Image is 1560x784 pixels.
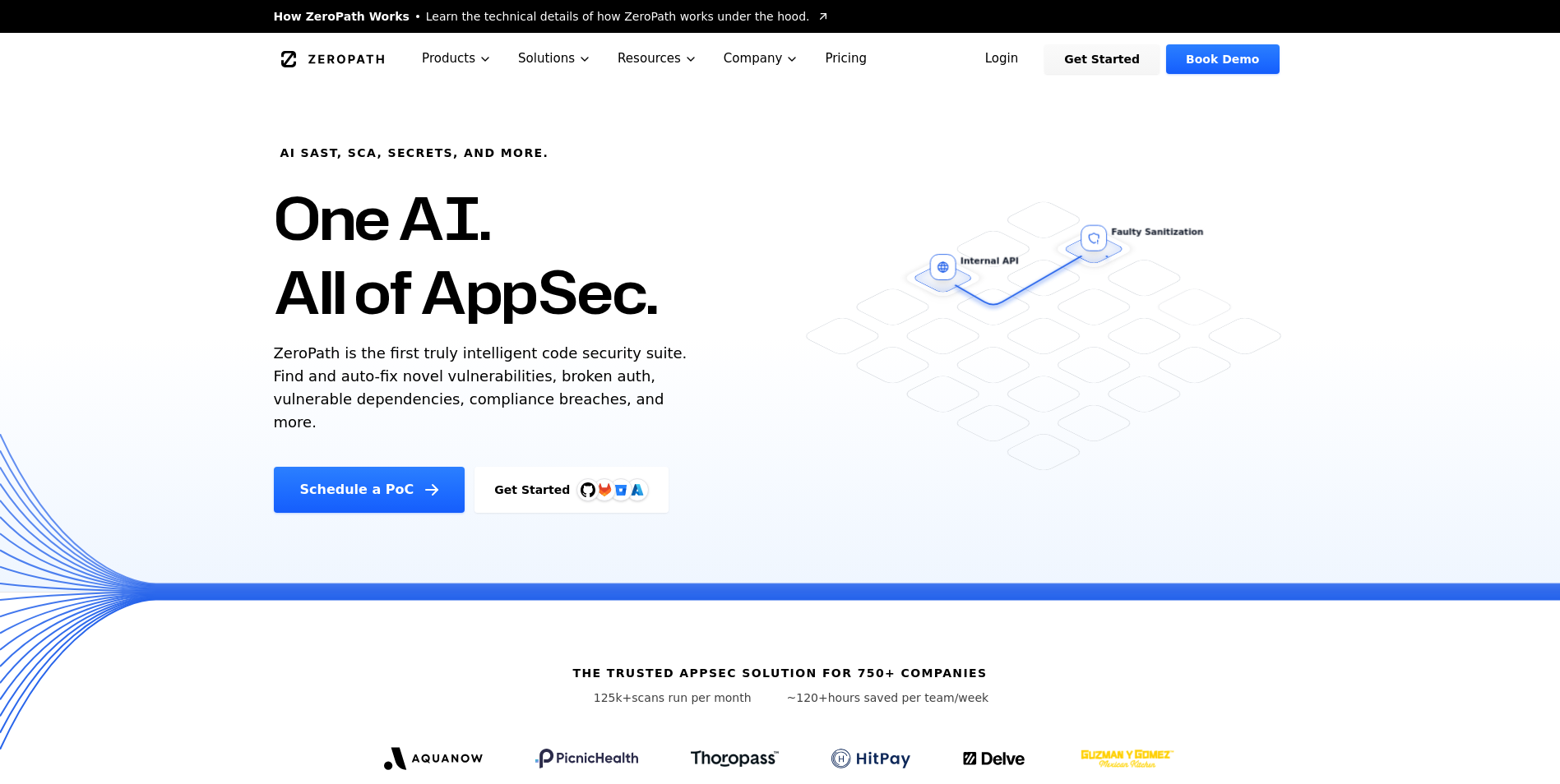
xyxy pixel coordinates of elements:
p: scans run per month [572,689,774,706]
a: Login [965,44,1039,74]
svg: Bitbucket [612,481,630,499]
span: How ZeroPath Works [274,8,410,25]
span: 125k+ [594,691,632,704]
img: GitHub [581,482,595,497]
h6: The trusted AppSec solution for 750+ companies [572,665,987,681]
h1: One AI. All of AppSec. [274,181,658,329]
button: Solutions [505,33,604,85]
img: Azure [631,483,644,496]
button: Products [409,33,505,85]
span: Learn the technical details of how ZeroPath works under the hood. [426,8,810,25]
img: Thoropass [691,750,779,767]
p: ZeroPath is the first truly intelligent code security suite. Find and auto-fix novel vulnerabilit... [274,342,695,434]
img: GYG [1079,739,1176,778]
p: hours saved per team/week [787,689,989,706]
button: Resources [604,33,711,85]
h6: AI SAST, SCA, Secrets, and more. [280,145,549,161]
button: Company [711,33,812,85]
a: Get StartedGitHubGitLabAzure [474,467,669,513]
a: Book Demo [1166,44,1279,74]
span: ~120+ [787,691,828,704]
a: Get Started [1044,44,1160,74]
img: GitLab [588,473,621,506]
a: How ZeroPath WorksLearn the technical details of how ZeroPath works under the hood. [274,8,830,25]
a: Pricing [812,33,880,85]
a: Schedule a PoC [274,467,465,513]
nav: Global [254,33,1307,85]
